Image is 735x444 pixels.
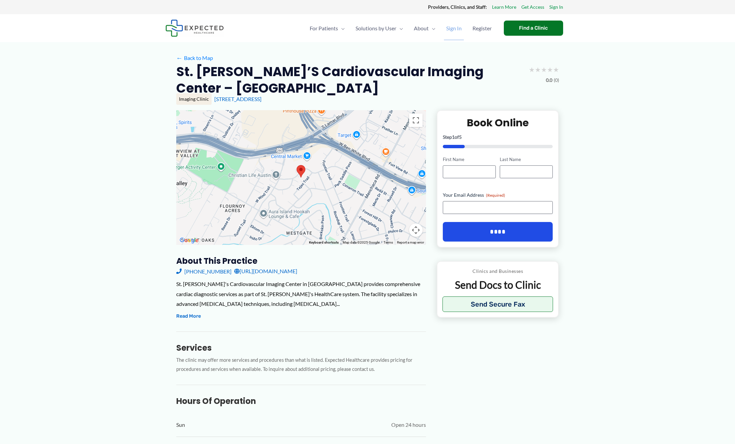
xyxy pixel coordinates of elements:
span: 0.0 [546,76,552,85]
a: Find a Clinic [504,21,563,36]
h3: Services [176,343,426,353]
a: [URL][DOMAIN_NAME] [234,266,297,276]
span: (0) [554,76,559,85]
p: Step of [443,135,553,139]
label: First Name [443,156,496,163]
h3: About this practice [176,256,426,266]
p: Clinics and Businesses [442,267,553,276]
span: For Patients [310,17,338,40]
a: Get Access [521,3,544,11]
button: Send Secure Fax [442,296,553,312]
span: ★ [541,63,547,76]
a: Register [467,17,497,40]
a: Report a map error [397,241,424,244]
a: Terms [384,241,393,244]
label: Your Email Address [443,192,553,198]
p: The clinic may offer more services and procedures than what is listed. Expected Healthcare provid... [176,356,426,374]
h3: Hours of Operation [176,396,426,406]
a: Learn More [492,3,516,11]
span: 1 [452,134,455,140]
a: ←Back to Map [176,53,213,63]
span: ★ [535,63,541,76]
span: Sign In [446,17,462,40]
button: Keyboard shortcuts [309,240,339,245]
img: Google [178,236,200,245]
button: Toggle fullscreen view [409,114,423,127]
h2: St. [PERSON_NAME]’s Cardiovascular Imaging Center – [GEOGRAPHIC_DATA] [176,63,523,97]
span: Map data ©2025 Google [343,241,379,244]
div: St. [PERSON_NAME]'s Cardiovascular Imaging Center in [GEOGRAPHIC_DATA] provides comprehensive car... [176,279,426,309]
div: Imaging Clinic [176,93,212,105]
span: Menu Toggle [338,17,345,40]
span: Register [472,17,492,40]
button: Map camera controls [409,223,423,237]
a: [STREET_ADDRESS] [214,96,262,102]
a: [PHONE_NUMBER] [176,266,232,276]
a: Sign In [549,3,563,11]
span: (Required) [486,193,505,198]
span: Solutions by User [356,17,396,40]
a: Solutions by UserMenu Toggle [350,17,408,40]
h2: Book Online [443,116,553,129]
span: 5 [459,134,462,140]
label: Last Name [500,156,553,163]
span: ★ [529,63,535,76]
a: Open this area in Google Maps (opens a new window) [178,236,200,245]
button: Read More [176,312,201,320]
img: Expected Healthcare Logo - side, dark font, small [165,20,224,37]
span: ← [176,55,183,61]
span: Menu Toggle [429,17,435,40]
a: For PatientsMenu Toggle [304,17,350,40]
span: ★ [547,63,553,76]
span: ★ [553,63,559,76]
a: AboutMenu Toggle [408,17,441,40]
nav: Primary Site Navigation [304,17,497,40]
span: Open 24 hours [391,420,426,430]
span: Menu Toggle [396,17,403,40]
span: Sun [176,420,185,430]
span: About [414,17,429,40]
strong: Providers, Clinics, and Staff: [428,4,487,10]
a: Sign In [441,17,467,40]
p: Send Docs to Clinic [442,278,553,291]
